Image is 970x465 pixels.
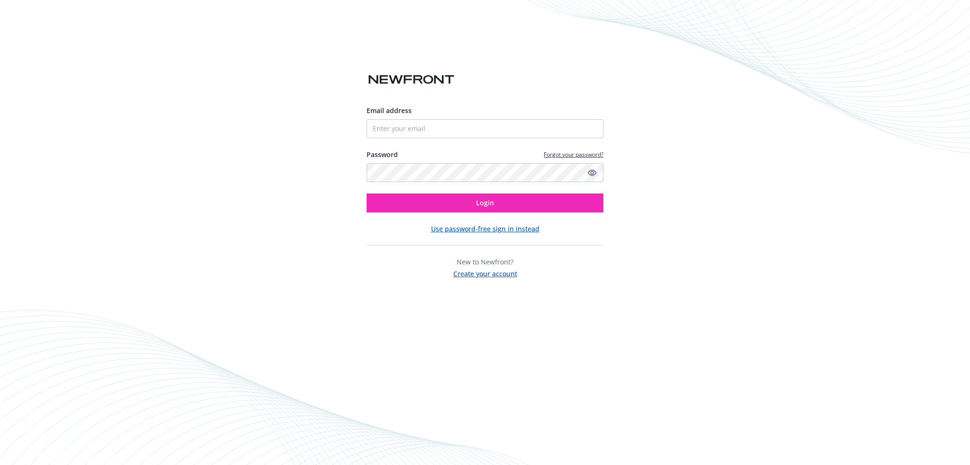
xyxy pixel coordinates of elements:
[367,149,398,159] label: Password
[586,167,598,178] a: Show password
[476,198,494,207] span: Login
[367,119,603,138] input: Enter your email
[367,193,603,212] button: Login
[431,224,539,234] button: Use password-free sign in instead
[453,267,517,279] button: Create your account
[544,150,603,158] a: Forgot your password?
[367,71,456,88] img: Newfront logo
[367,163,603,182] input: Enter your password
[367,106,412,115] span: Email address
[457,257,513,266] span: New to Newfront?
